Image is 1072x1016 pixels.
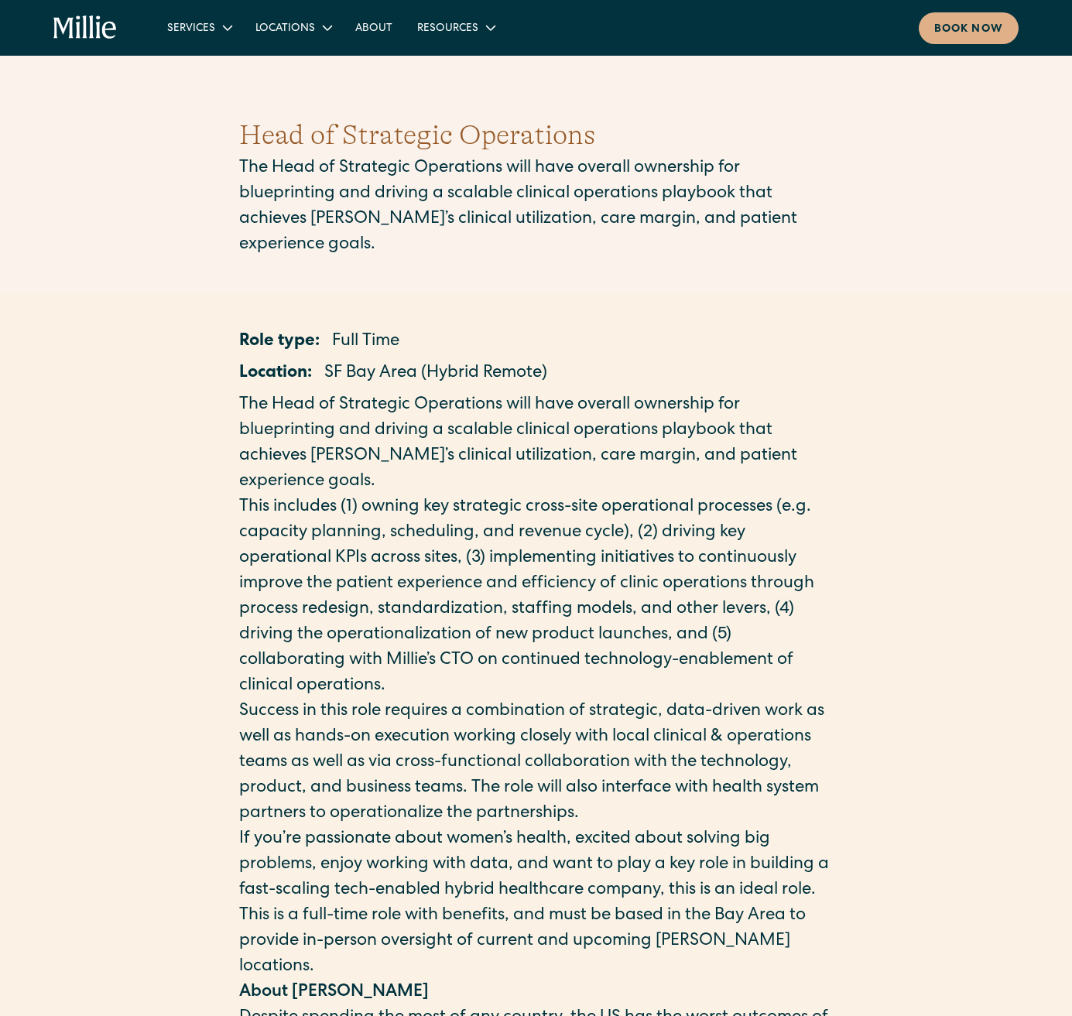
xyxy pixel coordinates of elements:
div: Locations [243,15,343,40]
div: Resources [417,21,478,37]
a: About [343,15,405,40]
p: Role type: [239,330,320,355]
div: Book now [934,22,1003,38]
div: Services [167,21,215,37]
h1: Head of Strategic Operations [239,115,834,156]
p: This is a full-time role with benefits, and must be based in the Bay Area to provide in-person ov... [239,904,834,980]
p: This includes (1) owning key strategic cross-site operational processes (e.g. capacity planning, ... [239,495,834,700]
div: Locations [255,21,315,37]
strong: About [PERSON_NAME] [239,984,429,1001]
a: home [53,15,117,40]
p: The Head of Strategic Operations will have overall ownership for blueprinting and driving a scala... [239,156,834,258]
div: Services [155,15,243,40]
p: SF Bay Area (Hybrid Remote) [324,361,547,387]
p: Location: [239,361,312,387]
a: Book now [919,12,1019,44]
p: The Head of Strategic Operations will have overall ownership for blueprinting and driving a scala... [239,393,834,495]
p: If you’re passionate about women’s health, excited about solving big problems, enjoy working with... [239,827,834,904]
p: Success in this role requires a combination of strategic, data-driven work as well as hands-on ex... [239,700,834,827]
p: Full Time [332,330,399,355]
div: Resources [405,15,506,40]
